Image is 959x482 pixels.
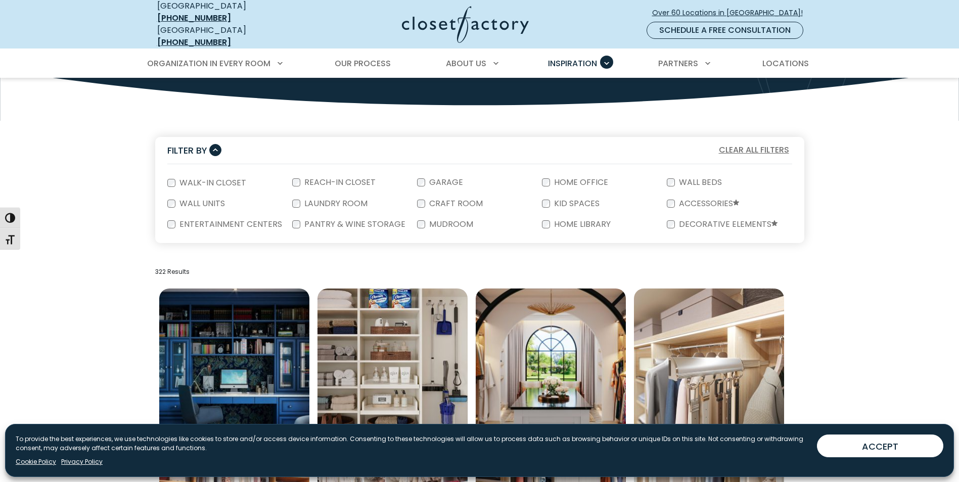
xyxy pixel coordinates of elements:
label: Wall Beds [675,178,724,186]
a: Privacy Policy [61,457,103,466]
label: Home Library [550,220,613,228]
label: Entertainment Centers [175,220,284,228]
span: Organization in Every Room [147,58,270,69]
label: Garage [425,178,465,186]
img: Custom home office with blue built-ins, glass-front cabinets, adjustable shelving, custom drawer ... [159,288,309,439]
a: Open inspiration gallery to preview enlarged image [476,288,626,439]
a: Cookie Policy [16,457,56,466]
a: Open inspiration gallery to preview enlarged image [159,288,309,439]
img: Organized linen and utility closet featuring rolled towels, labeled baskets, and mounted cleaning... [317,288,468,439]
a: [PHONE_NUMBER] [157,12,231,24]
span: Over 60 Locations in [GEOGRAPHIC_DATA]! [652,8,811,18]
button: Filter By [167,143,221,158]
label: Decorative Elements [675,220,780,229]
nav: Primary Menu [140,50,819,78]
label: Mudroom [425,220,475,228]
img: Belt rack accessory [634,288,784,439]
label: Home Office [550,178,610,186]
label: Laundry Room [300,200,370,208]
span: Our Process [335,58,391,69]
span: About Us [446,58,486,69]
button: Clear All Filters [716,143,792,157]
label: Reach-In Closet [300,178,378,186]
button: ACCEPT [817,435,943,457]
span: Inspiration [548,58,597,69]
a: Over 60 Locations in [GEOGRAPHIC_DATA]! [652,4,811,22]
div: [GEOGRAPHIC_DATA] [157,24,304,49]
span: Locations [762,58,809,69]
label: Wall Units [175,200,227,208]
label: Pantry & Wine Storage [300,220,407,228]
img: Closet Factory Logo [402,6,529,43]
a: Schedule a Free Consultation [647,22,803,39]
a: Open inspiration gallery to preview enlarged image [634,288,784,439]
p: To provide the best experiences, we use technologies like cookies to store and/or access device i... [16,435,809,453]
label: Walk-In Closet [175,179,248,187]
a: Open inspiration gallery to preview enlarged image [317,288,468,439]
label: Kid Spaces [550,200,602,208]
p: 322 Results [155,267,804,276]
label: Accessories [675,200,741,208]
span: Partners [658,58,698,69]
label: Craft Room [425,200,485,208]
img: Spacious custom walk-in closet with abundant wardrobe space, center island storage [476,288,626,439]
a: [PHONE_NUMBER] [157,36,231,48]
